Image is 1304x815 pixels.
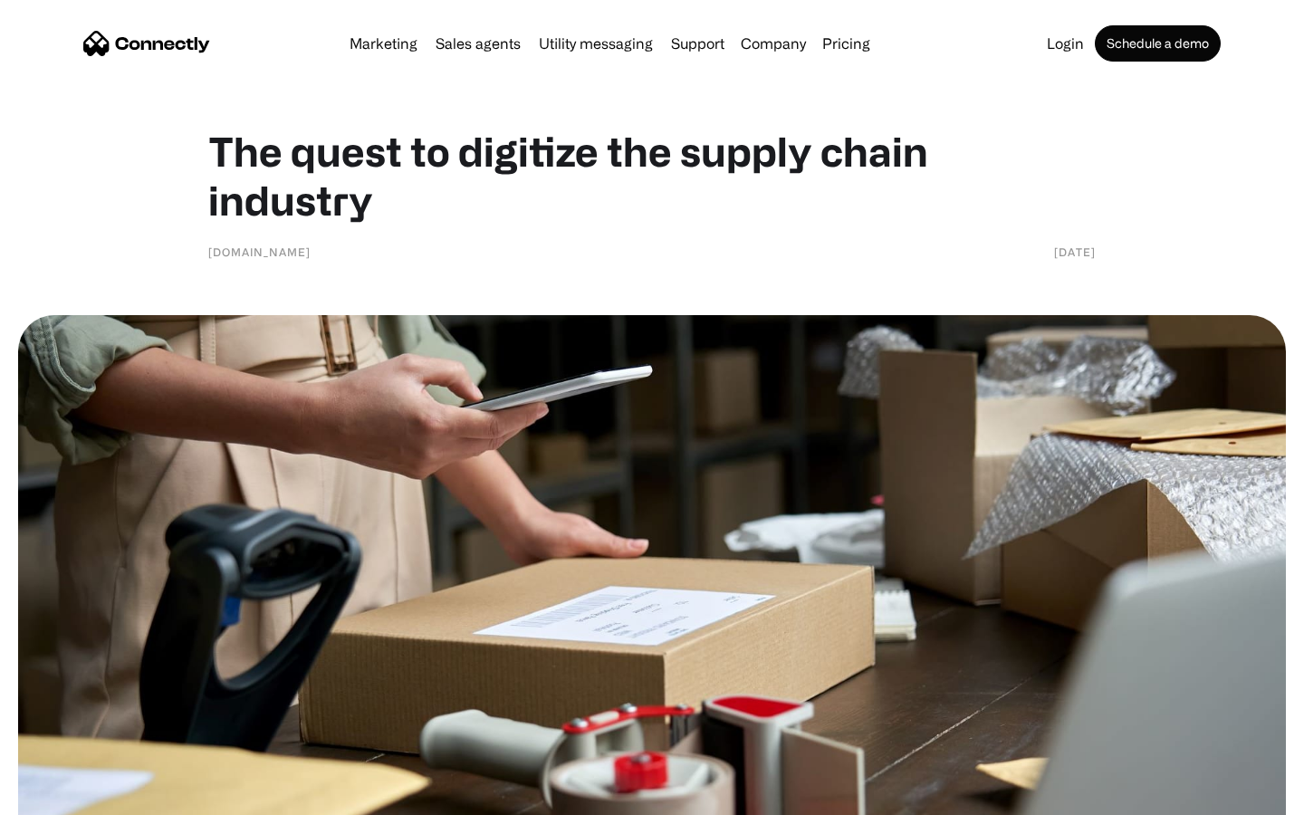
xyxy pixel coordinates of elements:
[815,36,877,51] a: Pricing
[1095,25,1221,62] a: Schedule a demo
[208,243,311,261] div: [DOMAIN_NAME]
[1040,36,1091,51] a: Login
[735,31,811,56] div: Company
[36,783,109,809] ul: Language list
[741,31,806,56] div: Company
[532,36,660,51] a: Utility messaging
[18,783,109,809] aside: Language selected: English
[342,36,425,51] a: Marketing
[1054,243,1096,261] div: [DATE]
[83,30,210,57] a: home
[428,36,528,51] a: Sales agents
[664,36,732,51] a: Support
[208,127,1096,225] h1: The quest to digitize the supply chain industry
